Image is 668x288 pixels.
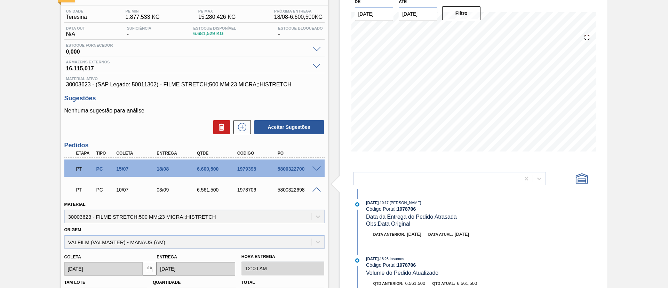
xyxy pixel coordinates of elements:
[442,6,481,20] button: Filtro
[274,14,323,20] span: 18/08 - 6.600,500 KG
[64,142,325,149] h3: Pedidos
[366,214,457,220] span: Data da Entrega do Pedido Atrasada
[373,281,404,286] span: Qtd anterior:
[193,26,236,30] span: Estoque Disponível
[195,151,240,156] div: Qtde
[230,120,251,134] div: Nova sugestão
[143,262,157,276] button: locked
[355,202,359,207] img: atual
[127,26,151,30] span: Suficiência
[397,206,416,212] strong: 1978706
[153,280,181,285] label: Quantidade
[74,161,95,177] div: Pedido em Trânsito
[236,187,281,193] div: 1978706
[366,201,379,205] span: [DATE]
[274,9,323,13] span: Próxima Entrega
[157,255,177,259] label: Entrega
[236,166,281,172] div: 1979398
[94,187,115,193] div: Pedido de Compra
[114,166,160,172] div: 15/07/2025
[195,166,240,172] div: 6.600,500
[64,26,87,37] div: N/A
[210,120,230,134] div: Excluir Sugestões
[399,7,437,21] input: dd/mm/yyyy
[66,81,323,88] span: 30003623 - (SAP Legado: 50011302) - FILME STRETCH;500 MM;23 MICRA;;HISTRETCH
[428,232,453,236] span: Data atual:
[125,9,160,13] span: PE MIN
[74,182,95,197] div: Pedido em Trânsito
[66,26,85,30] span: Data out
[241,280,255,285] label: Total
[155,151,200,156] div: Entrega
[241,252,325,262] label: Hora Entrega
[373,232,405,236] span: Data anterior:
[389,257,404,261] span: : Insumos
[276,26,324,37] div: -
[94,166,115,172] div: Pedido de Compra
[195,187,240,193] div: 6.561,500
[193,31,236,36] span: 6.681,529 KG
[66,77,323,81] span: Material ativo
[64,262,143,276] input: dd/mm/yyyy
[405,281,425,286] span: 6.561,500
[432,281,455,286] span: Qtd atual:
[114,151,160,156] div: Coleta
[66,14,87,20] span: Teresina
[276,166,321,172] div: 5800322700
[254,120,324,134] button: Aceitar Sugestões
[94,151,115,156] div: Tipo
[66,43,309,47] span: Estoque Fornecedor
[251,119,325,135] div: Aceitar Sugestões
[407,232,421,237] span: [DATE]
[157,262,235,276] input: dd/mm/yyyy
[66,47,309,54] span: 0,000
[389,201,421,205] span: : [PERSON_NAME]
[114,187,160,193] div: 10/07/2025
[145,265,154,273] img: locked
[64,95,325,102] h3: Sugestões
[198,9,236,13] span: PE MAX
[366,270,438,276] span: Volume do Pedido Atualizado
[366,262,531,268] div: Código Portal:
[278,26,323,30] span: Estoque Bloqueado
[366,206,531,212] div: Código Portal:
[379,257,389,261] span: - 18:28
[64,280,85,285] label: Tam lote
[66,9,87,13] span: Unidade
[355,258,359,263] img: atual
[455,232,469,237] span: [DATE]
[198,14,236,20] span: 15.280,426 KG
[125,26,153,37] div: -
[276,151,321,156] div: PO
[76,166,94,172] p: PT
[64,202,86,207] label: Material
[66,60,309,64] span: Armazéns externos
[379,201,389,205] span: - 10:17
[76,187,94,193] p: PT
[236,151,281,156] div: Código
[64,108,325,114] p: Nenhuma sugestão para análise
[64,227,81,232] label: Origem
[155,166,200,172] div: 18/08/2025
[66,64,309,71] span: 16.115,017
[457,281,477,286] span: 6.561,500
[64,255,81,259] label: Coleta
[355,7,393,21] input: dd/mm/yyyy
[125,14,160,20] span: 1.877,533 KG
[366,257,379,261] span: [DATE]
[397,262,416,268] strong: 1978706
[74,151,95,156] div: Etapa
[276,187,321,193] div: 5800322698
[155,187,200,193] div: 03/09/2025
[366,221,410,227] span: Obs: Data Original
